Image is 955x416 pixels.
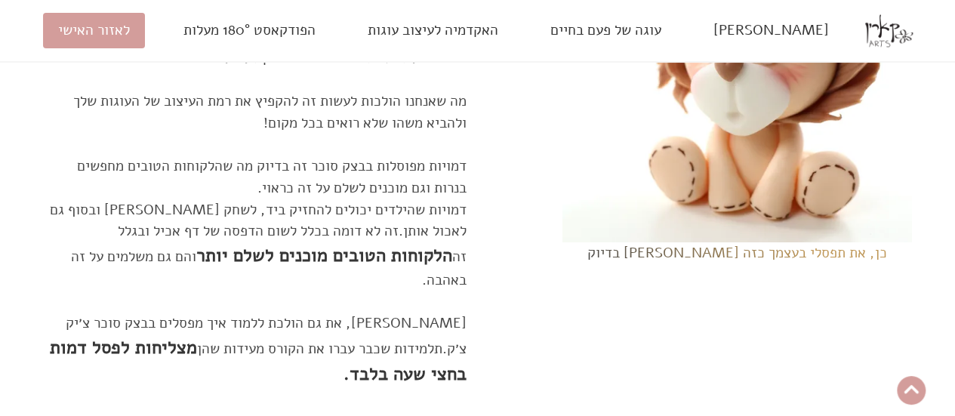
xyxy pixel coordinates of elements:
img: logo [865,8,912,54]
a: האקדמיה לעיצוב עוגות [353,13,513,49]
strong: מצליחות לפסל דמות בחצי שעה בלבד. [50,335,467,387]
span: זה לא דומה בכלל לשום הדפסה של דף אכיל ובגלל זה [118,221,467,267]
a: [PERSON_NAME] [698,13,844,49]
a: הפודקאסט 180° מעלות [168,13,331,49]
a: לאזור האישי [43,13,145,49]
a: עוגה של פעם בחיים [535,13,676,49]
span: תלמידות שכבר עברו את הקורס מעידות שהן [197,339,442,359]
strong: הלקוחות הטובים מוכנים לשלם יותר [196,243,452,267]
p: כן, את תפסלי בעצמך כזה [PERSON_NAME] בדיוק [587,242,887,264]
